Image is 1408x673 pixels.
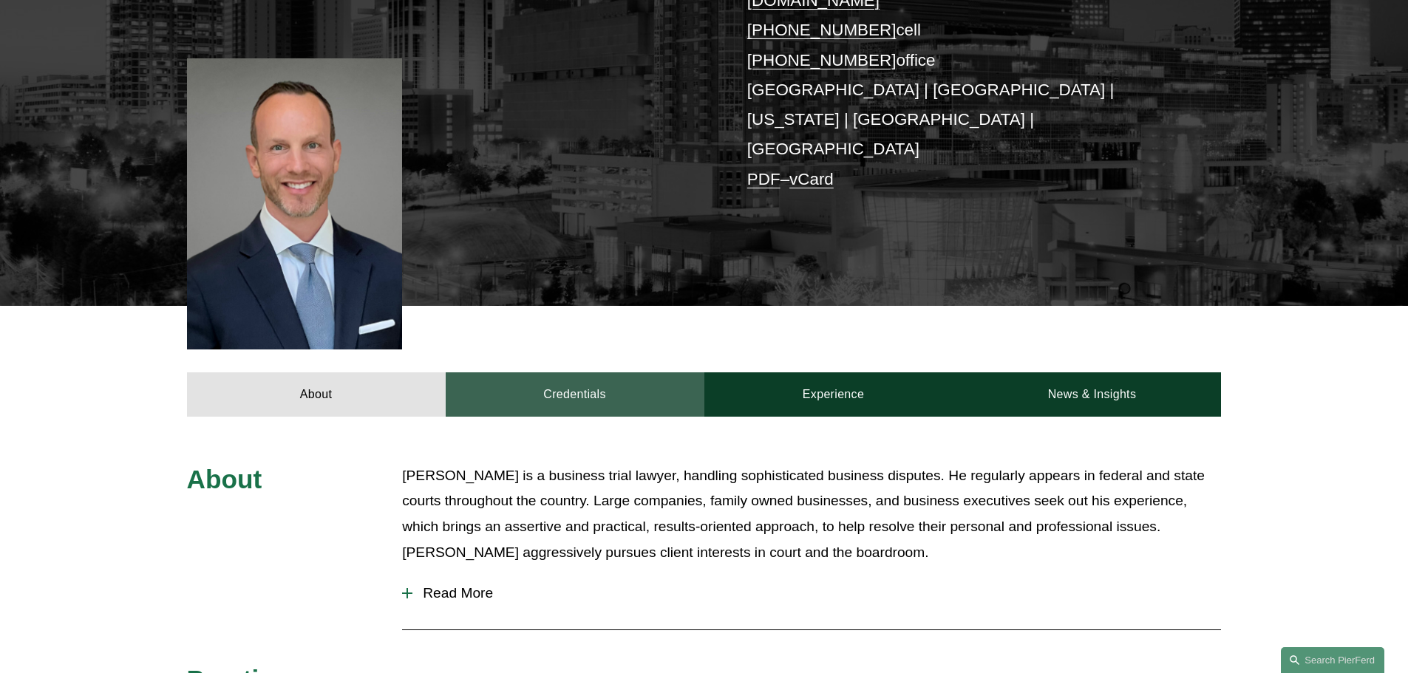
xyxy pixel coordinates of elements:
[704,372,963,417] a: Experience
[962,372,1221,417] a: News & Insights
[187,372,446,417] a: About
[402,463,1221,565] p: [PERSON_NAME] is a business trial lawyer, handling sophisticated business disputes. He regularly ...
[446,372,704,417] a: Credentials
[747,170,780,188] a: PDF
[412,585,1221,601] span: Read More
[402,574,1221,612] button: Read More
[1281,647,1384,673] a: Search this site
[747,21,897,39] a: [PHONE_NUMBER]
[789,170,834,188] a: vCard
[187,465,262,493] span: About
[747,51,897,69] a: [PHONE_NUMBER]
